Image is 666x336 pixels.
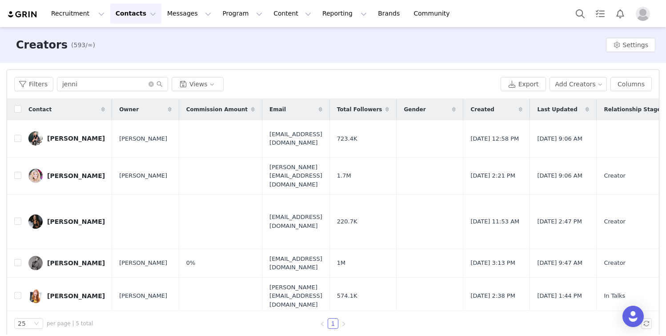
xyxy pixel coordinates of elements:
[630,7,659,21] button: Profile
[28,131,105,146] a: [PERSON_NAME]
[47,320,93,328] span: per page | 5 total
[119,291,167,300] span: [PERSON_NAME]
[71,40,95,50] span: (593/∞)
[119,171,167,180] span: [PERSON_NAME]
[610,77,652,91] button: Columns
[606,38,655,52] button: Settings
[28,131,43,146] img: 0e0362fa-c308-46b6-9a51-3dda401453bb.jpg
[268,4,317,24] button: Content
[269,213,322,230] span: [EMAIL_ADDRESS][DOMAIN_NAME]
[338,318,349,329] li: Next Page
[341,321,346,327] i: icon: right
[28,289,43,303] img: a55145e2-d4ad-4c62-9688-9761fc1ff5b5--s.jpg
[47,259,105,267] div: [PERSON_NAME]
[570,4,590,24] button: Search
[119,105,139,113] span: Owner
[110,4,161,24] button: Contacts
[373,4,408,24] a: Brands
[404,105,425,113] span: Gender
[337,259,346,267] span: 1M
[328,318,338,329] li: 1
[186,105,248,113] span: Commission Amount
[269,283,322,309] span: [PERSON_NAME][EMAIL_ADDRESS][DOMAIN_NAME]
[47,218,105,225] div: [PERSON_NAME]
[537,171,582,180] span: [DATE] 9:06 AM
[337,134,357,143] span: 723.4K
[269,255,322,272] span: [EMAIL_ADDRESS][DOMAIN_NAME]
[550,77,607,91] button: Add Creators
[470,171,515,180] span: [DATE] 2:21 PM
[18,319,26,328] div: 25
[622,306,644,327] div: Open Intercom Messenger
[470,105,494,113] span: Created
[337,105,382,113] span: Total Followers
[269,130,322,147] span: [EMAIL_ADDRESS][DOMAIN_NAME]
[604,105,661,113] span: Relationship Stage
[156,81,163,87] i: icon: search
[320,321,325,327] i: icon: left
[16,37,68,53] h3: Creators
[537,291,582,300] span: [DATE] 1:44 PM
[537,134,582,143] span: [DATE] 9:06 AM
[269,163,322,189] span: [PERSON_NAME][EMAIL_ADDRESS][DOMAIN_NAME]
[7,10,38,19] img: grin logo
[470,291,515,300] span: [DATE] 2:38 PM
[537,259,582,267] span: [DATE] 9:47 AM
[34,321,39,327] i: icon: down
[172,77,224,91] button: Views
[537,105,577,113] span: Last Updated
[28,169,43,183] img: 9787d801-f9a1-4f07-9493-472de4fe8d84.jpg
[409,4,459,24] a: Community
[47,135,105,142] div: [PERSON_NAME]
[119,259,167,267] span: [PERSON_NAME]
[28,105,52,113] span: Contact
[337,291,357,300] span: 574.1K
[47,292,105,300] div: [PERSON_NAME]
[217,4,268,24] button: Program
[328,319,338,328] a: 1
[610,4,630,24] button: Notifications
[57,77,168,91] input: Search...
[148,81,154,87] i: icon: close-circle
[28,215,43,229] img: f430f8ad-991d-46f7-a93a-c0caee1e4c00.jpg
[28,169,105,183] a: [PERSON_NAME]
[470,259,515,267] span: [DATE] 3:13 PM
[14,77,53,91] button: Filters
[337,217,357,226] span: 220.7K
[46,4,110,24] button: Recruitment
[501,77,546,91] button: Export
[119,134,167,143] span: [PERSON_NAME]
[28,256,105,270] a: [PERSON_NAME]
[470,217,519,226] span: [DATE] 11:53 AM
[28,256,43,270] img: 8d7139f5-26b1-4a58-a687-cbb489824947.jpg
[590,4,610,24] a: Tasks
[470,134,519,143] span: [DATE] 12:58 PM
[537,217,582,226] span: [DATE] 2:47 PM
[636,7,650,21] img: placeholder-profile.jpg
[28,289,105,303] a: [PERSON_NAME]
[317,4,372,24] button: Reporting
[317,318,328,329] li: Previous Page
[337,171,351,180] span: 1.7M
[186,259,196,267] span: 0%
[269,105,286,113] span: Email
[28,215,105,229] a: [PERSON_NAME]
[47,172,105,179] div: [PERSON_NAME]
[162,4,217,24] button: Messages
